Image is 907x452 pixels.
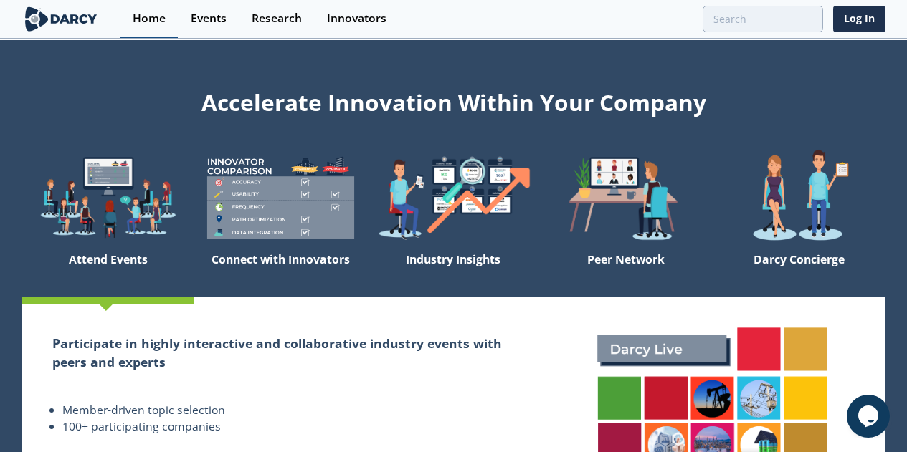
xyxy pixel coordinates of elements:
div: Peer Network [540,246,713,297]
div: Darcy Concierge [713,246,885,297]
input: Advanced Search [703,6,823,32]
img: welcome-compare-1b687586299da8f117b7ac84fd957760.png [194,149,367,246]
img: welcome-explore-560578ff38cea7c86bcfe544b5e45342.png [22,149,195,246]
img: welcome-concierge-wide-20dccca83e9cbdbb601deee24fb8df72.png [713,149,885,246]
a: Log In [833,6,885,32]
img: welcome-attend-b816887fc24c32c29d1763c6e0ddb6e6.png [540,149,713,246]
li: 100+ participating companies [62,418,510,436]
div: Attend Events [22,246,195,297]
div: Industry Insights [367,246,540,297]
img: logo-wide.svg [22,6,100,32]
h2: Participate in highly interactive and collaborative industry events with peers and experts [52,334,510,372]
div: Innovators [327,13,386,24]
div: Connect with Innovators [194,246,367,297]
div: Accelerate Innovation Within Your Company [22,80,885,119]
iframe: chat widget [847,395,893,438]
div: Home [133,13,166,24]
li: Member-driven topic selection [62,402,510,419]
div: Events [191,13,227,24]
img: welcome-find-a12191a34a96034fcac36f4ff4d37733.png [367,149,540,246]
div: Research [252,13,302,24]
